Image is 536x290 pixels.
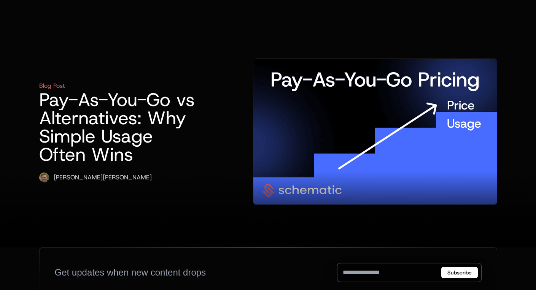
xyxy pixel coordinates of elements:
[441,267,478,278] button: Subscribe
[39,81,65,90] div: Blog Post
[55,266,206,279] div: Get updates when new content drops
[39,90,204,163] h1: Pay-As-You-Go vs Alternatives: Why Simple Usage Often Wins
[39,59,497,205] a: Blog PostPay-As-You-Go vs Alternatives: Why Simple Usage Often WinsRyan Echternacht[PERSON_NAME][...
[253,59,497,204] img: PAYG Pricing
